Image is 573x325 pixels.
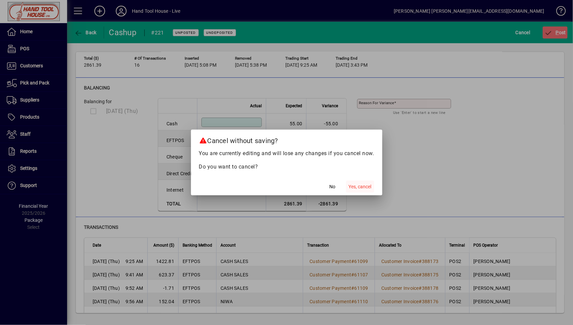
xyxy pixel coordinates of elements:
[349,183,372,190] span: Yes, cancel
[346,181,374,193] button: Yes, cancel
[191,130,382,149] h2: Cancel without saving?
[330,183,336,190] span: No
[199,149,374,157] p: You are currently editing and will lose any changes if you cancel now.
[322,181,343,193] button: No
[199,163,374,171] p: Do you want to cancel?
